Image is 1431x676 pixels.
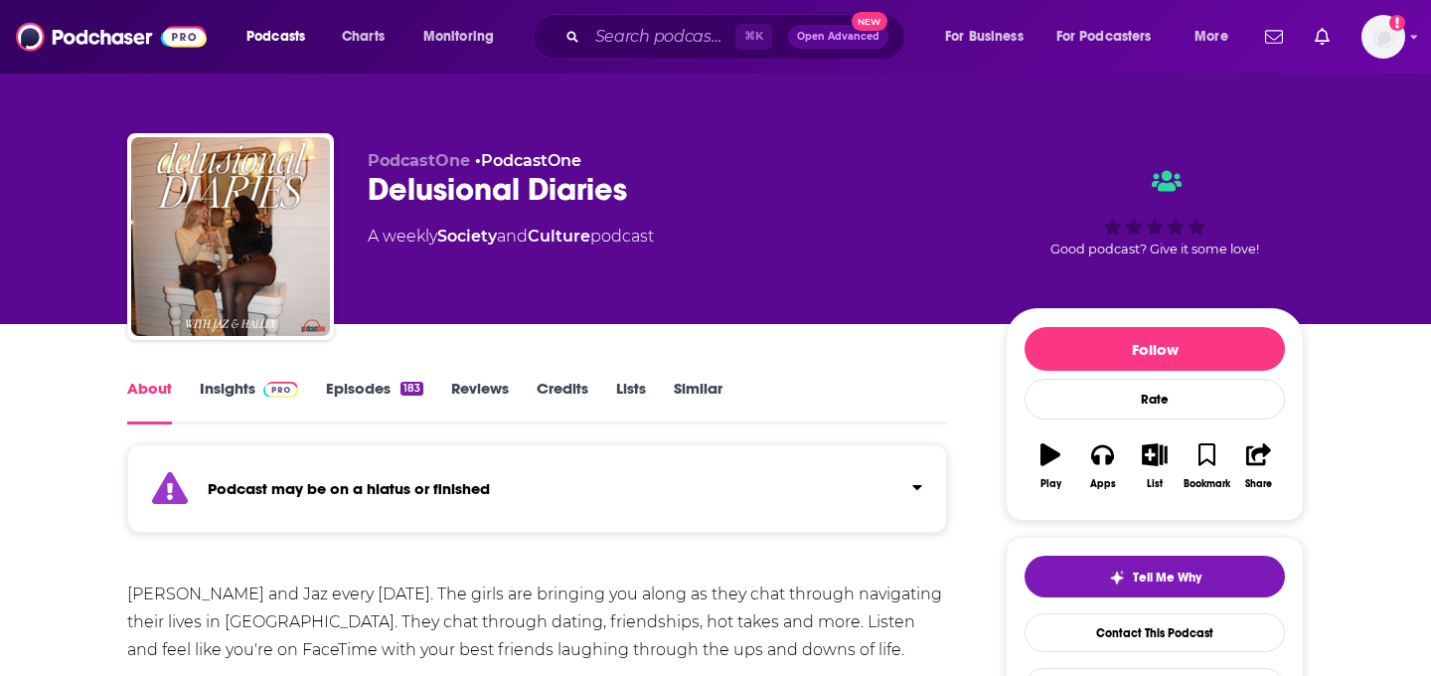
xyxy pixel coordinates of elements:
div: A weekly podcast [368,225,654,249]
strong: Podcast may be on a hiatus or finished [208,479,490,498]
button: Share [1233,430,1285,502]
a: Similar [674,379,722,424]
a: Reviews [451,379,509,424]
span: and [497,227,528,246]
div: Search podcasts, credits, & more... [552,14,924,60]
button: tell me why sparkleTell Me Why [1025,556,1285,597]
a: InsightsPodchaser Pro [200,379,298,424]
div: Play [1040,478,1061,490]
button: open menu [233,21,331,53]
a: Contact This Podcast [1025,613,1285,652]
a: Credits [537,379,588,424]
img: Podchaser Pro [263,382,298,398]
button: Bookmark [1181,430,1232,502]
button: Apps [1076,430,1128,502]
span: Monitoring [423,23,494,51]
section: Click to expand status details [127,456,947,533]
a: PodcastOne [481,151,581,170]
span: For Podcasters [1056,23,1152,51]
button: Play [1025,430,1076,502]
svg: Add a profile image [1389,15,1405,31]
button: open menu [409,21,520,53]
a: Lists [616,379,646,424]
button: open menu [931,21,1048,53]
div: Bookmark [1184,478,1230,490]
div: 183 [400,382,423,396]
img: Delusional Diaries [131,137,330,336]
img: User Profile [1361,15,1405,59]
button: Show profile menu [1361,15,1405,59]
span: For Business [945,23,1024,51]
button: Open AdvancedNew [788,25,888,49]
a: Charts [329,21,397,53]
button: open menu [1043,21,1181,53]
a: Society [437,227,497,246]
div: Rate [1025,379,1285,420]
button: open menu [1181,21,1253,53]
img: tell me why sparkle [1109,570,1125,586]
a: Culture [528,227,590,246]
span: Open Advanced [797,32,879,42]
a: Episodes183 [326,379,423,424]
span: ⌘ K [735,24,772,50]
span: Podcasts [246,23,305,51]
span: Tell Me Why [1133,570,1201,586]
a: Show notifications dropdown [1307,20,1338,54]
input: Search podcasts, credits, & more... [587,21,735,53]
div: [PERSON_NAME] and Jaz every [DATE]. The girls are bringing you along as they chat through navigat... [127,581,947,664]
span: Logged in as dkcmediatechnyc [1361,15,1405,59]
div: List [1147,478,1163,490]
span: Charts [342,23,385,51]
button: Follow [1025,327,1285,371]
span: New [852,12,887,31]
div: Apps [1090,478,1116,490]
div: Good podcast? Give it some love! [1006,151,1304,274]
a: About [127,379,172,424]
button: List [1129,430,1181,502]
span: More [1194,23,1228,51]
div: Share [1245,478,1272,490]
span: PodcastOne [368,151,470,170]
span: • [475,151,581,170]
a: Show notifications dropdown [1257,20,1291,54]
span: Good podcast? Give it some love! [1050,242,1259,256]
img: Podchaser - Follow, Share and Rate Podcasts [16,18,207,56]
